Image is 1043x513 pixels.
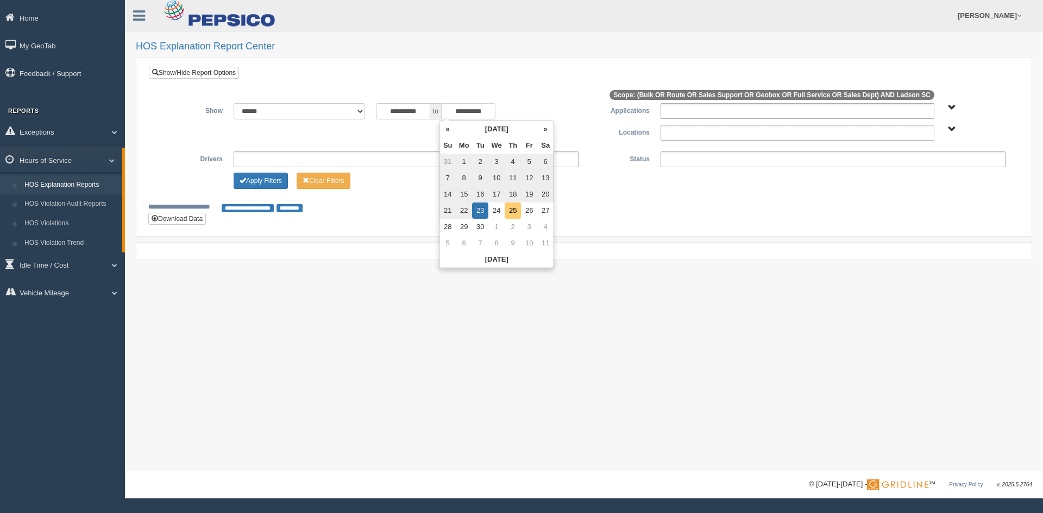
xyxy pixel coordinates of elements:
td: 8 [488,235,505,251]
td: 8 [456,170,472,186]
th: Th [505,137,521,154]
span: Scope: (Bulk OR Route OR Sales Support OR Geobox OR Full Service OR Sales Dept) AND Ladson SC [610,90,934,100]
button: Download Data [148,213,206,225]
td: 14 [439,186,456,202]
td: 2 [505,219,521,235]
td: 5 [521,154,537,170]
td: 3 [488,154,505,170]
td: 27 [537,202,554,219]
td: 18 [505,186,521,202]
a: HOS Violation Audit Reports [20,194,122,214]
td: 26 [521,202,537,219]
td: 10 [488,170,505,186]
td: 19 [521,186,537,202]
th: Su [439,137,456,154]
th: » [537,121,554,137]
label: Drivers [157,151,228,164]
td: 13 [537,170,554,186]
label: Applications [584,103,655,116]
td: 11 [537,235,554,251]
td: 31 [439,154,456,170]
label: Show [157,103,228,116]
td: 29 [456,219,472,235]
td: 15 [456,186,472,202]
td: 20 [537,186,554,202]
td: 24 [488,202,505,219]
a: HOS Explanation Reports [20,175,122,195]
td: 25 [505,202,521,219]
th: Sa [537,137,554,154]
td: 23 [472,202,488,219]
td: 7 [472,235,488,251]
td: 12 [521,170,537,186]
td: 16 [472,186,488,202]
img: Gridline [867,479,928,490]
button: Change Filter Options [297,173,350,189]
td: 7 [439,170,456,186]
th: [DATE] [439,251,554,268]
td: 9 [472,170,488,186]
th: Tu [472,137,488,154]
th: We [488,137,505,154]
a: Privacy Policy [949,482,983,487]
th: [DATE] [456,121,537,137]
td: 4 [537,219,554,235]
td: 6 [456,235,472,251]
label: Status [584,151,655,164]
td: 6 [537,154,554,170]
h2: HOS Explanation Report Center [136,41,1032,52]
td: 9 [505,235,521,251]
a: Show/Hide Report Options [149,67,239,79]
td: 5 [439,235,456,251]
a: HOS Violations [20,214,122,233]
th: Mo [456,137,472,154]
th: Fr [521,137,537,154]
td: 11 [505,170,521,186]
td: 1 [488,219,505,235]
span: to [430,103,441,119]
td: 22 [456,202,472,219]
td: 2 [472,154,488,170]
td: 30 [472,219,488,235]
span: v. 2025.5.2764 [997,482,1032,487]
a: HOS Violation Trend [20,233,122,253]
td: 3 [521,219,537,235]
label: Locations [584,125,655,138]
div: © [DATE]-[DATE] - ™ [809,479,1032,490]
td: 4 [505,154,521,170]
td: 17 [488,186,505,202]
td: 28 [439,219,456,235]
td: 1 [456,154,472,170]
td: 10 [521,235,537,251]
td: 21 [439,202,456,219]
th: « [439,121,456,137]
button: Change Filter Options [234,173,288,189]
